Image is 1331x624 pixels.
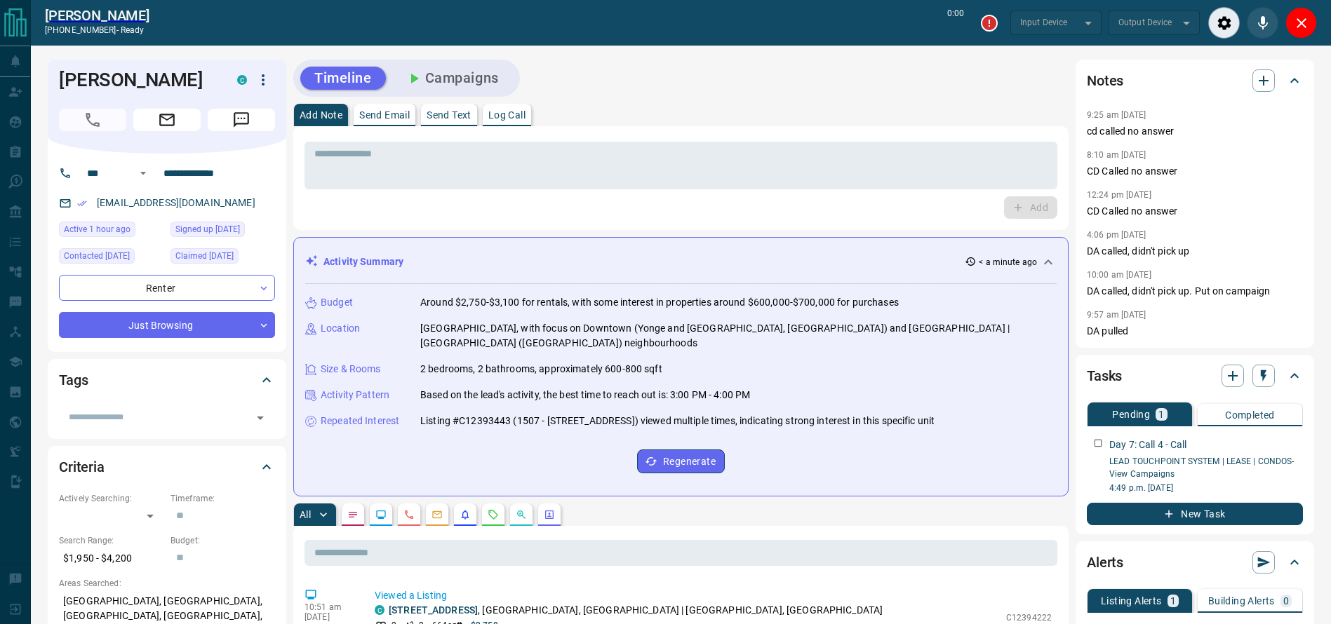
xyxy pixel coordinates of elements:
p: < a minute ago [979,256,1037,269]
p: C12394222 [1006,611,1052,624]
div: Tags [59,363,275,397]
p: Building Alerts [1208,596,1275,606]
svg: Requests [488,509,499,520]
svg: Lead Browsing Activity [375,509,387,520]
button: Campaigns [392,67,513,90]
div: condos.ca [375,605,384,615]
p: Size & Rooms [321,362,381,377]
div: Renter [59,275,275,301]
p: 0:00 [947,7,964,39]
div: Sat Sep 06 2025 [170,222,275,241]
p: CD Called no answer [1087,204,1303,219]
div: condos.ca [237,75,247,85]
p: Listing Alerts [1101,596,1162,606]
a: [PERSON_NAME] [45,7,149,24]
div: Notes [1087,64,1303,97]
p: Based on the lead's activity, the best time to reach out is: 3:00 PM - 4:00 PM [420,388,750,402]
p: Send Email [359,110,410,120]
h1: [PERSON_NAME] [59,69,216,91]
p: Add Note [300,110,342,120]
p: Budget [321,295,353,310]
p: Location [321,321,360,336]
a: [STREET_ADDRESS] [389,604,478,616]
svg: Opportunities [516,509,527,520]
p: 12:24 pm [DATE] [1087,190,1151,200]
p: Activity Summary [323,255,403,269]
p: [DATE] [305,612,354,622]
button: Regenerate [637,449,725,473]
p: Listing #C12393443 (1507 - [STREET_ADDRESS]) viewed multiple times, indicating strong interest in... [420,414,935,428]
div: Tasks [1087,359,1303,393]
p: cd called no answer [1087,124,1303,139]
button: New Task [1087,503,1303,525]
div: Alerts [1087,545,1303,579]
svg: Calls [403,509,415,520]
div: Audio Settings [1208,7,1240,39]
p: DA called, didn't pick up. Put on campaign [1087,284,1303,299]
p: 9:57 am [DATE] [1087,310,1146,320]
p: [PHONE_NUMBER] - [45,24,149,36]
span: Email [133,109,201,131]
p: Activity Pattern [321,388,389,402]
p: [GEOGRAPHIC_DATA], with focus on Downtown (Yonge and [GEOGRAPHIC_DATA], [GEOGRAPHIC_DATA]) and [G... [420,321,1057,351]
div: Criteria [59,450,275,484]
p: CD Called no answer [1087,164,1303,179]
p: Areas Searched: [59,577,275,590]
p: Budget: [170,534,275,547]
p: Timeframe: [170,492,275,505]
p: 9:25 am [DATE] [1087,110,1146,120]
p: DA called, didn't pick up [1087,244,1303,259]
div: Mute [1247,7,1278,39]
div: Thu Sep 11 2025 [59,248,163,268]
p: Send Text [427,110,471,120]
p: Actively Searching: [59,492,163,505]
p: , [GEOGRAPHIC_DATA], [GEOGRAPHIC_DATA] | [GEOGRAPHIC_DATA], [GEOGRAPHIC_DATA] [389,603,883,618]
span: Contacted [DATE] [64,249,130,263]
p: Completed [1225,410,1275,420]
svg: Email Verified [77,198,87,208]
span: ready [121,25,145,35]
p: 8:10 am [DATE] [1087,150,1146,160]
p: Pending [1112,409,1150,419]
p: DA pulled [1087,324,1303,339]
p: 1 [1170,596,1176,606]
h2: Tasks [1087,365,1122,387]
p: 4:49 p.m. [DATE] [1109,482,1303,494]
p: 1 [1158,409,1164,419]
h2: Tags [59,369,88,391]
div: Close [1285,7,1317,39]
p: Repeated Interest [321,414,399,428]
div: Fri Sep 12 2025 [59,222,163,241]
div: Just Browsing [59,312,275,338]
p: Search Range: [59,534,163,547]
span: Active 1 hour ago [64,222,131,236]
p: 10:00 am [DATE] [1087,270,1151,280]
span: Claimed [DATE] [175,249,234,263]
a: LEAD TOUCHPOINT SYSTEM | LEASE | CONDOS- View Campaigns [1109,456,1295,479]
p: 10:51 am [305,602,354,612]
svg: Notes [347,509,359,520]
p: Day 7: Call 4 - Call [1109,438,1187,452]
span: Call [59,109,126,131]
span: Message [208,109,275,131]
p: 0 [1283,596,1289,606]
p: 4:06 pm [DATE] [1087,230,1146,240]
p: Log Call [488,110,526,120]
a: [EMAIL_ADDRESS][DOMAIN_NAME] [97,197,255,208]
p: All [300,510,311,520]
p: Around $2,750-$3,100 for rentals, with some interest in properties around $600,000-$700,000 for p... [420,295,899,310]
div: Sat Sep 06 2025 [170,248,275,268]
h2: Criteria [59,456,105,478]
svg: Emails [432,509,443,520]
p: 2 bedrooms, 2 bathrooms, approximately 600-800 sqft [420,362,662,377]
button: Open [135,165,152,182]
button: Open [250,408,270,428]
p: $1,950 - $4,200 [59,547,163,570]
svg: Listing Alerts [460,509,471,520]
div: Activity Summary< a minute ago [305,249,1057,275]
p: Viewed a Listing [375,588,1052,603]
button: Timeline [300,67,386,90]
svg: Agent Actions [544,509,555,520]
h2: Notes [1087,69,1123,92]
